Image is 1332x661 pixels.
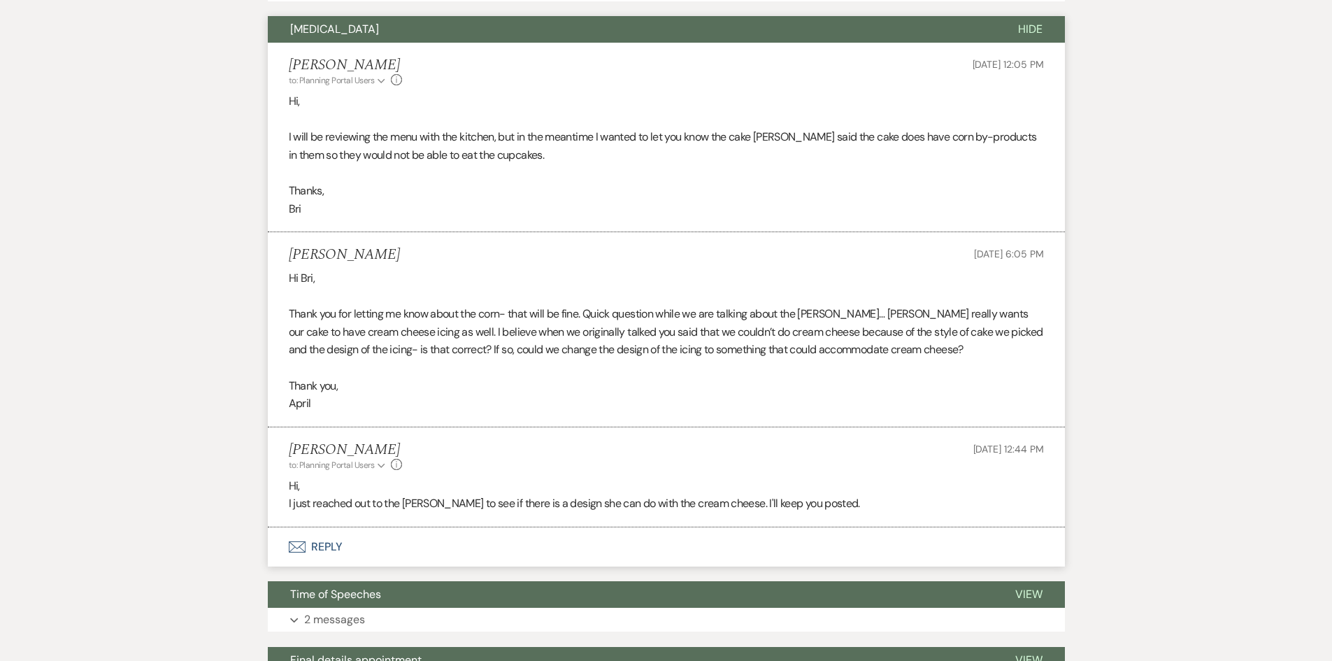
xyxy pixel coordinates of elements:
[996,16,1065,43] button: Hide
[289,57,403,74] h5: [PERSON_NAME]
[268,581,993,608] button: Time of Speeches
[973,443,1044,455] span: [DATE] 12:44 PM
[290,587,381,602] span: Time of Speeches
[289,377,1044,395] p: Thank you,
[289,182,1044,200] p: Thanks,
[268,608,1065,632] button: 2 messages
[973,58,1044,71] span: [DATE] 12:05 PM
[289,441,403,459] h5: [PERSON_NAME]
[289,477,1044,495] p: Hi,
[993,581,1065,608] button: View
[289,305,1044,359] p: Thank you for letting me know about the corn- that will be fine. Quick question while we are talk...
[974,248,1043,260] span: [DATE] 6:05 PM
[289,269,1044,287] p: Hi Bri,
[268,527,1065,567] button: Reply
[289,200,1044,218] p: Bri
[268,16,996,43] button: [MEDICAL_DATA]
[289,75,375,86] span: to: Planning Portal Users
[289,395,1044,413] p: April
[289,495,1044,513] p: I just reached out to the [PERSON_NAME] to see if there is a design she can do with the cream che...
[1015,587,1043,602] span: View
[289,74,388,87] button: to: Planning Portal Users
[304,611,365,629] p: 2 messages
[289,460,375,471] span: to: Planning Portal Users
[1018,22,1043,36] span: Hide
[289,246,400,264] h5: [PERSON_NAME]
[290,22,379,36] span: [MEDICAL_DATA]
[289,92,1044,111] p: Hi,
[289,128,1044,164] p: I will be reviewing the menu with the kitchen, but in the meantime I wanted to let you know the c...
[289,459,388,471] button: to: Planning Portal Users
